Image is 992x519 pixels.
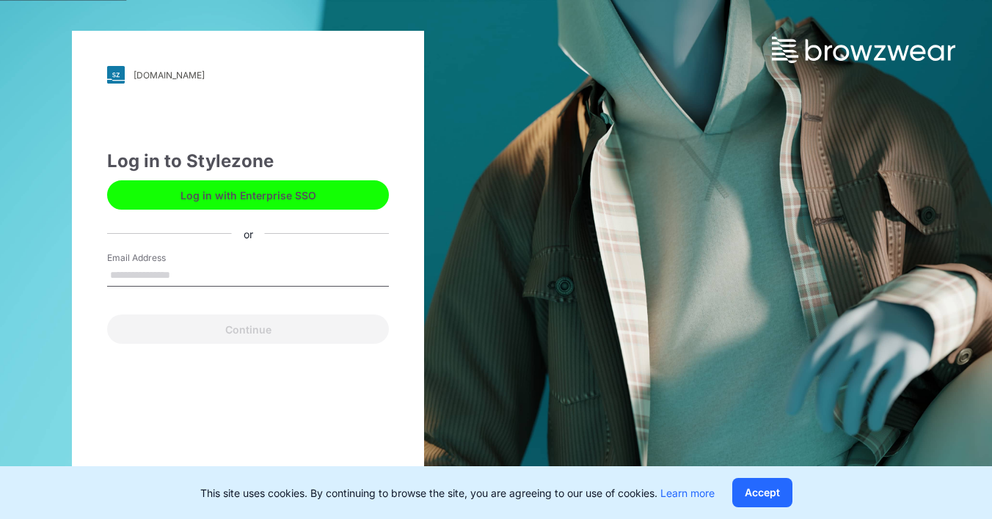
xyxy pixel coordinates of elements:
a: Learn more [660,487,715,499]
button: Accept [732,478,792,507]
img: browzwear-logo.73288ffb.svg [772,37,955,63]
button: Log in with Enterprise SSO [107,180,389,210]
div: [DOMAIN_NAME] [134,70,205,81]
p: This site uses cookies. By continuing to browse the site, you are agreeing to our use of cookies. [200,485,715,501]
label: Email Address [107,251,210,265]
a: [DOMAIN_NAME] [107,66,389,84]
div: or [232,226,265,241]
img: svg+xml;base64,PHN2ZyB3aWR0aD0iMjgiIGhlaWdodD0iMjgiIHZpZXdCb3g9IjAgMCAyOCAyOCIgZmlsbD0ibm9uZSIgeG... [107,66,125,84]
div: Log in to Stylezone [107,148,389,174]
